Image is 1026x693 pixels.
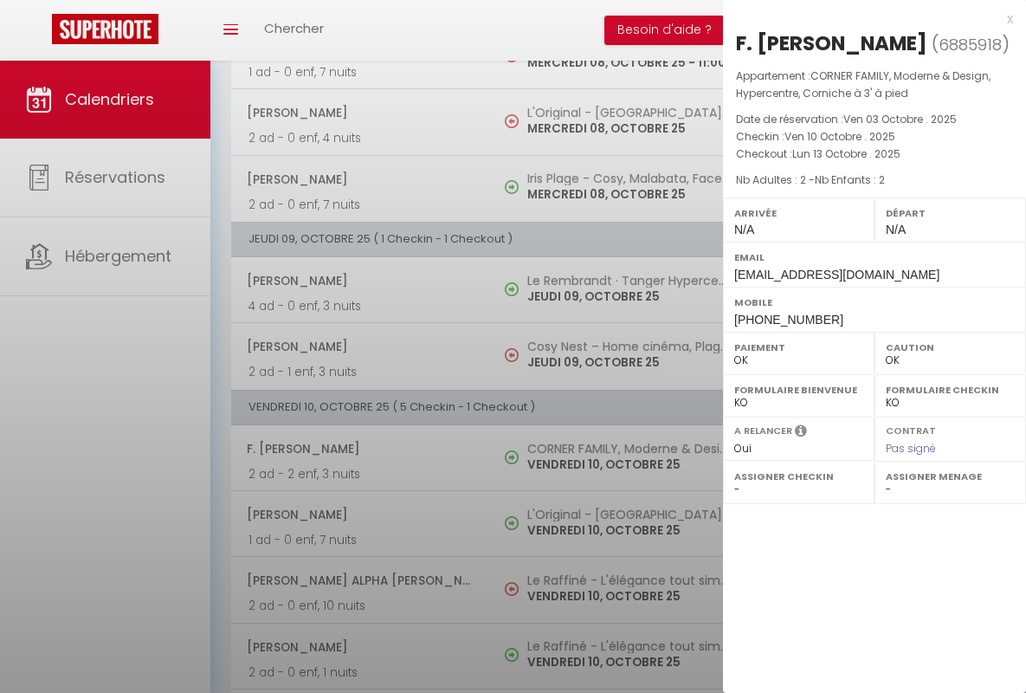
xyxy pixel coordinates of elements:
[734,381,863,398] label: Formulaire Bienvenue
[843,112,957,126] span: Ven 03 Octobre . 2025
[736,29,927,57] div: F. [PERSON_NAME]
[734,223,754,236] span: N/A
[736,111,1013,128] p: Date de réservation :
[734,313,843,327] span: [PHONE_NUMBER]
[886,424,936,435] label: Contrat
[886,339,1015,356] label: Caution
[795,424,807,443] i: Sélectionner OUI si vous souhaiter envoyer les séquences de messages post-checkout
[736,172,885,187] span: Nb Adultes : 2 -
[736,128,1013,146] p: Checkin :
[886,381,1015,398] label: Formulaire Checkin
[784,129,895,144] span: Ven 10 Octobre . 2025
[734,424,792,438] label: A relancer
[932,32,1010,56] span: ( )
[734,294,1015,311] label: Mobile
[886,441,936,456] span: Pas signé
[734,339,863,356] label: Paiement
[815,172,885,187] span: Nb Enfants : 2
[734,468,863,485] label: Assigner Checkin
[736,68,1013,102] p: Appartement :
[734,268,939,282] span: [EMAIL_ADDRESS][DOMAIN_NAME]
[736,68,991,100] span: CORNER FAMILY, Moderne & Design, Hypercentre, Corniche à 3' à pied
[734,204,863,222] label: Arrivée
[792,146,900,161] span: Lun 13 Octobre . 2025
[886,468,1015,485] label: Assigner Menage
[886,204,1015,222] label: Départ
[734,249,1015,266] label: Email
[886,223,906,236] span: N/A
[723,9,1013,29] div: x
[939,34,1002,55] span: 6885918
[736,146,1013,163] p: Checkout :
